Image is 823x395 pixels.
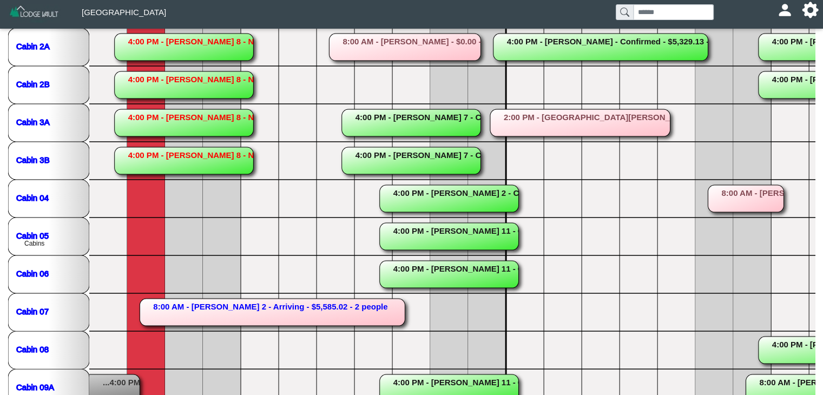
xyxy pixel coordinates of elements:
svg: person fill [781,6,789,14]
a: Cabin 2B [16,79,50,88]
a: Cabin 05 [16,231,49,240]
svg: search [620,8,629,16]
img: Z [9,4,60,23]
a: Cabin 07 [16,306,49,315]
text: Cabins [24,240,44,247]
a: Cabin 06 [16,268,49,278]
a: Cabin 3A [16,117,50,126]
a: Cabin 09A [16,382,54,391]
a: Cabin 3B [16,155,50,164]
a: Cabin 08 [16,344,49,353]
a: Cabin 2A [16,41,50,50]
a: Cabin 04 [16,193,49,202]
svg: gear fill [806,6,814,14]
